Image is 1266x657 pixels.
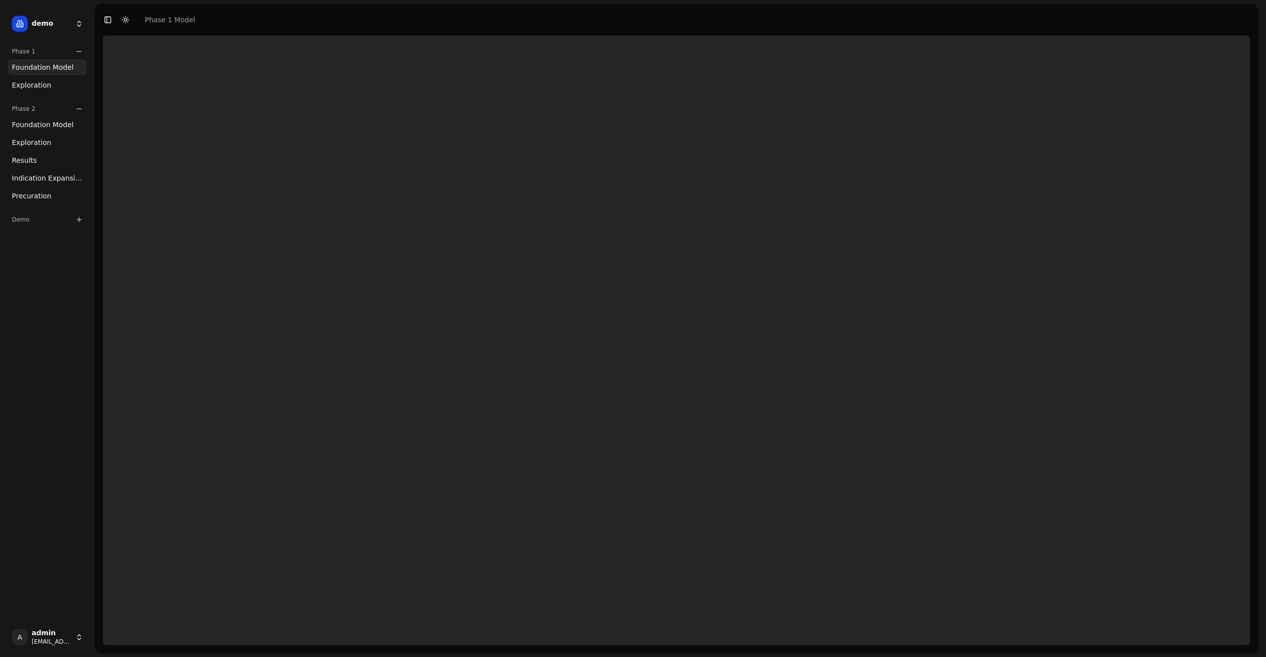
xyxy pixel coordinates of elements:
div: Phase 2 [8,101,87,117]
span: Exploration [12,138,51,147]
span: A [12,629,28,645]
a: Phase 1 Model [145,15,195,25]
div: Phase 1 [8,44,87,59]
div: Demo [8,212,87,228]
nav: breadcrumb [145,15,195,25]
span: Results [12,155,37,165]
span: Exploration [12,80,51,90]
a: Exploration [8,135,87,150]
a: Indication Expansion [8,170,87,186]
span: admin [32,629,71,638]
span: demo [32,19,71,28]
span: Indication Expansion [12,173,83,183]
button: Toggle Dark Mode [119,13,133,27]
a: Foundation Model [8,59,87,75]
button: demo [8,12,87,36]
a: Foundation Model [8,117,87,133]
a: Results [8,152,87,168]
a: Exploration [8,77,87,93]
span: Precuration [12,191,51,201]
span: [EMAIL_ADDRESS] [32,638,71,646]
span: Foundation Model [12,120,74,130]
button: Toggle Sidebar [101,13,115,27]
a: Precuration [8,188,87,204]
button: Aadmin[EMAIL_ADDRESS] [8,625,87,649]
span: Foundation Model [12,62,74,72]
